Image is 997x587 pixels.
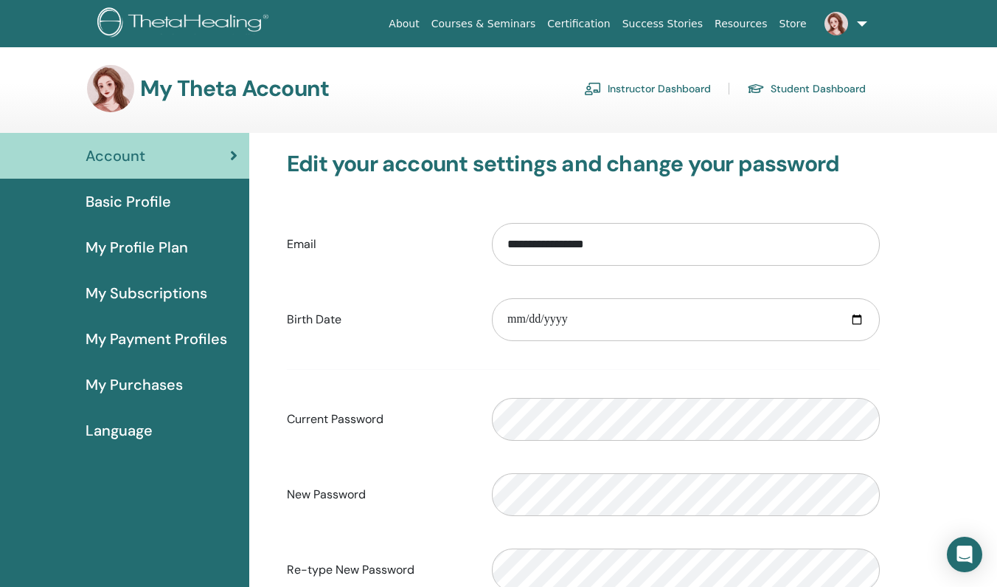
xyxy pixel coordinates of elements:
[616,10,709,38] a: Success Stories
[86,419,153,442] span: Language
[383,10,425,38] a: About
[425,10,542,38] a: Courses & Seminars
[86,282,207,304] span: My Subscriptions
[140,75,329,102] h3: My Theta Account
[709,10,774,38] a: Resources
[276,481,481,509] label: New Password
[276,556,481,584] label: Re-type New Password
[86,145,145,167] span: Account
[584,82,602,95] img: chalkboard-teacher.svg
[276,230,481,258] label: Email
[287,151,880,177] h3: Edit your account settings and change your password
[86,190,171,213] span: Basic Profile
[541,10,616,38] a: Certification
[86,236,188,258] span: My Profile Plan
[87,65,134,112] img: default.jpg
[747,77,866,100] a: Student Dashboard
[774,10,813,38] a: Store
[86,374,183,396] span: My Purchases
[747,83,765,95] img: graduation-cap.svg
[86,328,227,350] span: My Payment Profiles
[276,306,481,334] label: Birth Date
[824,12,848,35] img: default.jpg
[97,7,274,41] img: logo.png
[947,537,982,572] div: Open Intercom Messenger
[584,77,711,100] a: Instructor Dashboard
[276,405,481,433] label: Current Password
